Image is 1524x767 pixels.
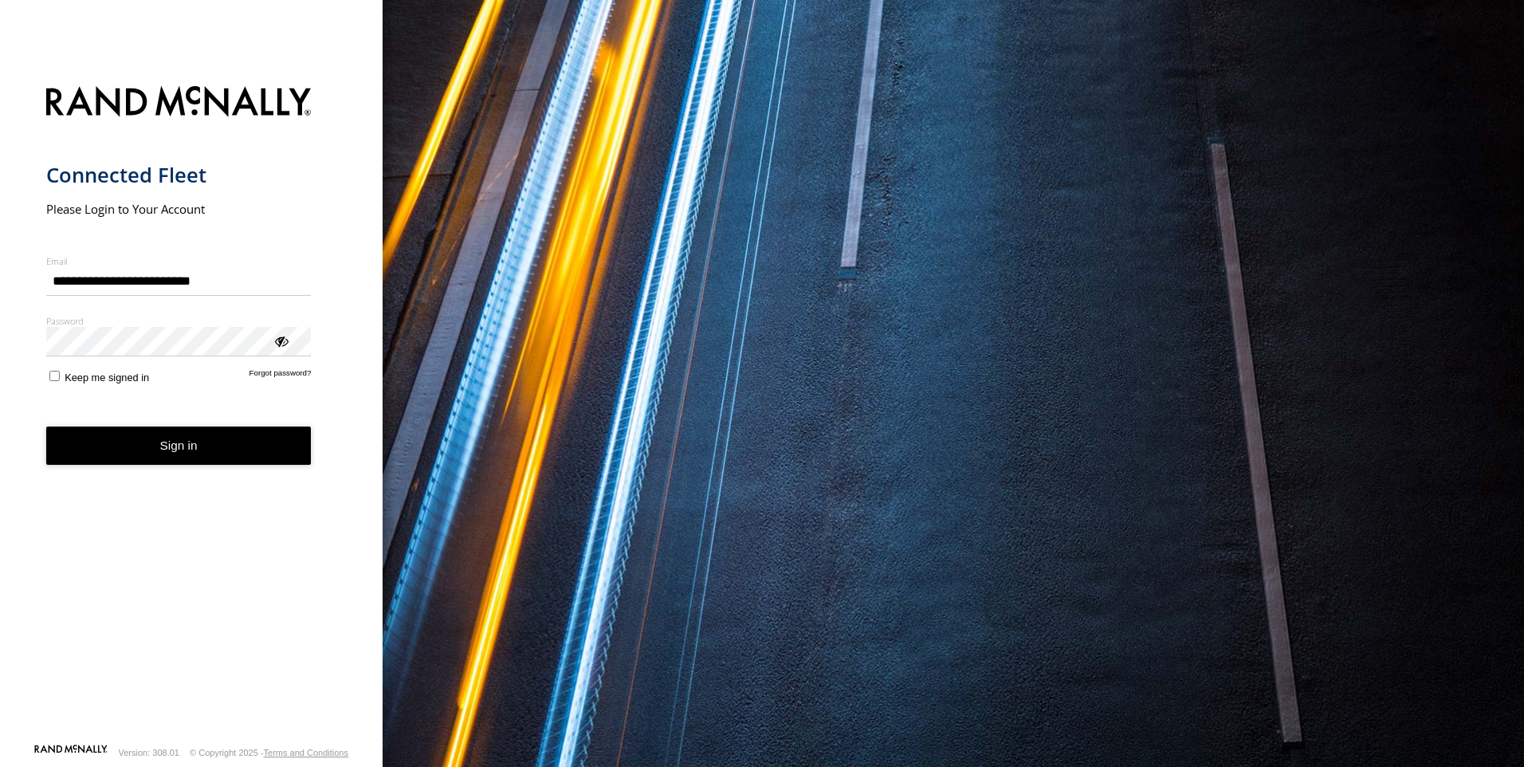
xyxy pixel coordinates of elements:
div: ViewPassword [273,332,289,348]
label: Email [46,255,312,267]
h1: Connected Fleet [46,162,312,188]
label: Password [46,315,312,327]
div: © Copyright 2025 - [190,748,348,757]
a: Forgot password? [249,368,312,383]
a: Visit our Website [34,745,108,761]
form: main [46,77,337,743]
input: Keep me signed in [49,371,60,381]
span: Keep me signed in [65,372,149,383]
div: Version: 308.01 [119,748,179,757]
button: Sign in [46,427,312,466]
a: Terms and Conditions [264,748,348,757]
img: Rand McNally [46,83,312,124]
h2: Please Login to Your Account [46,201,312,217]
